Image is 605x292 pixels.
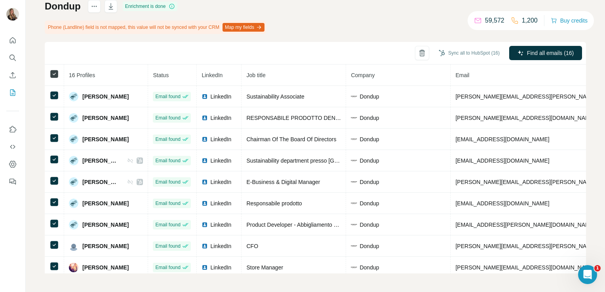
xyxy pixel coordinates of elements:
img: LinkedIn logo [202,93,208,100]
img: company-logo [351,264,357,271]
span: Email [455,72,469,78]
img: company-logo [351,136,357,142]
span: [PERSON_NAME][EMAIL_ADDRESS][DOMAIN_NAME] [455,264,595,271]
div: Enrichment is done [123,2,178,11]
span: Store Manager [246,264,283,271]
img: Avatar [6,8,19,21]
img: Avatar [69,177,78,187]
img: company-logo [351,243,357,249]
span: [EMAIL_ADDRESS][DOMAIN_NAME] [455,136,549,142]
div: Phone (Landline) field is not mapped, this value will not be synced with your CRM [45,21,266,34]
span: [EMAIL_ADDRESS][PERSON_NAME][DOMAIN_NAME] [455,222,595,228]
span: Responsabile prodotto [246,200,302,207]
span: Email found [155,243,180,250]
span: LinkedIn [210,199,231,207]
span: Email found [155,221,180,228]
img: Avatar [69,113,78,123]
span: Dondup [360,114,379,122]
img: Avatar [69,135,78,144]
img: LinkedIn logo [202,157,208,164]
img: LinkedIn logo [202,264,208,271]
span: Find all emails (16) [527,49,574,57]
button: Use Surfe API [6,140,19,154]
img: Avatar [69,92,78,101]
button: Use Surfe on LinkedIn [6,122,19,137]
span: LinkedIn [210,221,231,229]
span: CFO [246,243,258,249]
img: Avatar [69,263,78,272]
span: Email found [155,178,180,186]
span: Email found [155,157,180,164]
img: company-logo [351,93,357,100]
span: [PERSON_NAME] [82,199,129,207]
button: Enrich CSV [6,68,19,82]
span: 16 Profiles [69,72,95,78]
span: Dondup [360,93,379,100]
button: Sync all to HubSpot (16) [433,47,505,59]
span: RESPONSABILE PRODOTTO DENIM E [PERSON_NAME], UOMO, [PERSON_NAME] [246,115,463,121]
span: [PERSON_NAME] [82,157,119,165]
button: Quick start [6,33,19,47]
span: Dondup [360,264,379,271]
span: [PERSON_NAME] [82,135,129,143]
span: Product Developer - Abbigliamento UOMO-DONNA [246,222,373,228]
img: company-logo [351,200,357,207]
span: LinkedIn [210,135,231,143]
span: Email found [155,264,180,271]
span: [PERSON_NAME][EMAIL_ADDRESS][DOMAIN_NAME] [455,115,595,121]
span: [EMAIL_ADDRESS][DOMAIN_NAME] [455,157,549,164]
span: Chairman Of The Board Of Directors [246,136,336,142]
button: Feedback [6,174,19,189]
span: Email found [155,93,180,100]
img: company-logo [351,179,357,185]
button: Buy credits [551,15,588,26]
span: Email found [155,114,180,121]
span: Dondup [360,178,379,186]
p: 1,200 [522,16,538,25]
span: LinkedIn [210,242,231,250]
iframe: Intercom live chat [578,265,597,284]
span: LinkedIn [210,178,231,186]
span: Sustainability Associate [246,93,304,100]
span: Dondup [360,199,379,207]
span: Company [351,72,375,78]
span: [PERSON_NAME] [82,264,129,271]
span: Job title [246,72,265,78]
button: My lists [6,85,19,100]
button: Find all emails (16) [509,46,582,60]
img: Avatar [69,220,78,229]
img: LinkedIn logo [202,243,208,249]
span: LinkedIn [210,114,231,122]
p: 59,572 [485,16,504,25]
img: company-logo [351,222,357,228]
span: Dondup [360,135,379,143]
img: Avatar [69,156,78,165]
span: Dondup [360,242,379,250]
span: [PERSON_NAME] [82,178,119,186]
span: Dondup [360,157,379,165]
span: Email found [155,200,180,207]
img: LinkedIn logo [202,222,208,228]
img: LinkedIn logo [202,115,208,121]
img: Avatar [69,241,78,251]
button: Search [6,51,19,65]
span: Dondup [360,221,379,229]
span: E-Business & Digital Manager [246,179,320,185]
span: [PERSON_NAME] [82,114,129,122]
img: company-logo [351,157,357,164]
span: Sustainability department presso [GEOGRAPHIC_DATA] srl-[GEOGRAPHIC_DATA] [246,157,453,164]
span: LinkedIn [210,264,231,271]
span: LinkedIn [210,93,231,100]
img: LinkedIn logo [202,136,208,142]
span: LinkedIn [210,157,231,165]
button: Dashboard [6,157,19,171]
img: Avatar [69,199,78,208]
button: Map my fields [223,23,264,32]
img: LinkedIn logo [202,179,208,185]
span: [EMAIL_ADDRESS][DOMAIN_NAME] [455,200,549,207]
span: [PERSON_NAME] [82,93,129,100]
span: Email found [155,136,180,143]
span: [PERSON_NAME] [82,242,129,250]
span: LinkedIn [202,72,223,78]
span: 1 [594,265,601,271]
